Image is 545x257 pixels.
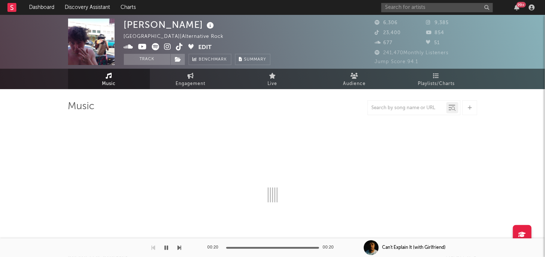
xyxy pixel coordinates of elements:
div: 99 + [517,2,526,7]
span: 6,306 [375,20,398,25]
button: 99+ [514,4,520,10]
a: Engagement [150,69,232,89]
span: Summary [244,58,266,62]
div: 00:20 [208,243,222,252]
a: Benchmark [189,54,231,65]
span: 241,470 Monthly Listeners [375,51,449,55]
div: Can't Explain It (with Girlfriend) [382,244,446,251]
span: Audience [343,79,366,88]
span: Engagement [176,79,206,88]
div: 00:20 [323,243,338,252]
div: [GEOGRAPHIC_DATA] | Alternative Rock [124,32,233,41]
span: Live [268,79,278,88]
span: 51 [426,40,440,45]
button: Edit [199,43,212,52]
span: Playlists/Charts [418,79,455,88]
span: Benchmark [199,55,227,64]
button: Track [124,54,170,65]
input: Search for artists [381,3,493,12]
span: 677 [375,40,393,45]
button: Summary [235,54,270,65]
a: Audience [314,69,395,89]
input: Search by song name or URL [368,105,446,111]
a: Live [232,69,314,89]
span: 23,400 [375,30,401,35]
div: [PERSON_NAME] [124,19,216,31]
a: Playlists/Charts [395,69,477,89]
span: Music [102,79,116,88]
a: Music [68,69,150,89]
span: 9,385 [426,20,449,25]
span: 854 [426,30,444,35]
span: Jump Score: 94.1 [375,59,419,64]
